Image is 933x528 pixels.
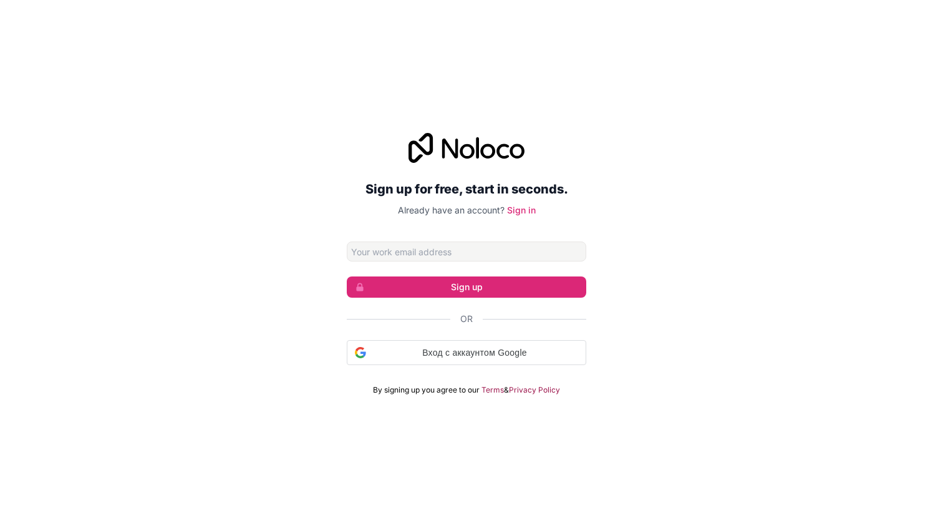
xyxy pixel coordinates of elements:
span: Вход с аккаунтом Google [371,346,578,359]
h2: Sign up for free, start in seconds. [347,178,586,200]
a: Privacy Policy [509,385,560,395]
div: Вход с аккаунтом Google [347,340,586,365]
span: & [504,385,509,395]
a: Sign in [507,205,536,215]
span: Already have an account? [398,205,505,215]
button: Sign up [347,276,586,298]
span: Or [460,313,473,325]
span: By signing up you agree to our [373,385,480,395]
input: Email address [347,242,586,262]
a: Terms [481,385,504,395]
